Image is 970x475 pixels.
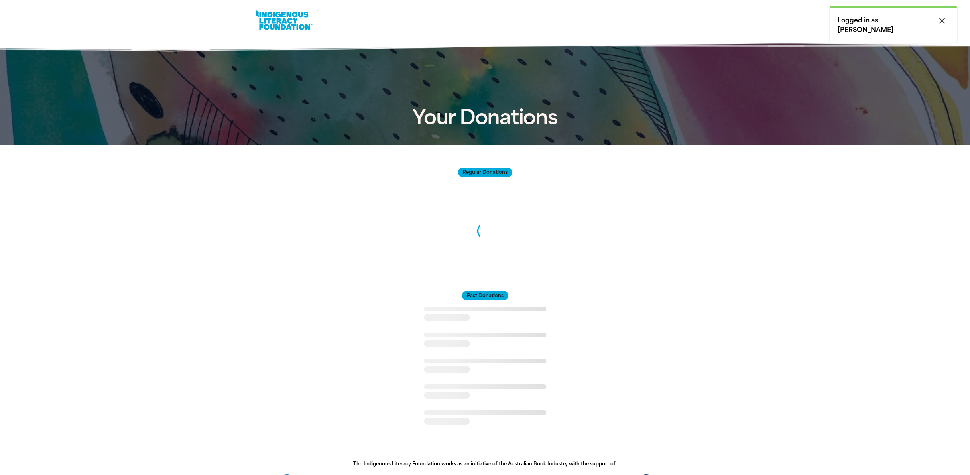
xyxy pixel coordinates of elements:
div: Donation stream [346,307,625,430]
div: Paginated content [346,307,625,430]
button: close [935,16,949,26]
i: close [937,16,947,26]
div: Logged in as [PERSON_NAME] [830,6,957,43]
span: Your Donations [412,105,558,130]
span: Regular Donations [458,168,512,177]
span: The Indigenous Literacy Foundation works as an initiative of the Australian Book Industry with th... [353,461,617,467]
span: Past Donations [462,291,508,300]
